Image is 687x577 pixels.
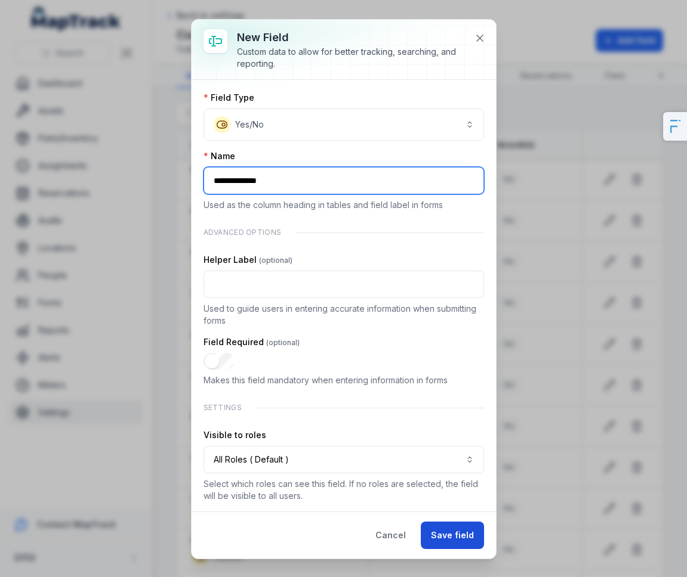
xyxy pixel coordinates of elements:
label: Field Type [204,92,254,104]
button: All Roles ( Default ) [204,446,484,473]
label: Field Required [204,336,300,348]
h3: New field [237,29,465,46]
p: Makes this field mandatory when entering information in forms [204,374,484,386]
p: Used to guide users in entering accurate information when submitting forms [204,303,484,327]
input: :r13p:-form-item-label [204,167,484,194]
input: :r13r:-form-item-label [204,271,484,298]
label: Helper Label [204,254,292,266]
label: Name [204,150,235,162]
button: Cancel [365,522,416,549]
button: Save field [421,522,484,549]
div: Advanced Options [204,221,484,244]
label: Visible to roles [204,429,266,441]
div: Settings [204,396,484,420]
p: Used as the column heading in tables and field label in forms [204,199,484,211]
p: Select which roles can see this field. If no roles are selected, the field will be visible to all... [204,478,484,502]
div: Custom data to allow for better tracking, searching, and reporting. [237,46,465,70]
input: :r13s:-form-item-label [204,353,235,370]
button: Yes/No [204,108,484,141]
